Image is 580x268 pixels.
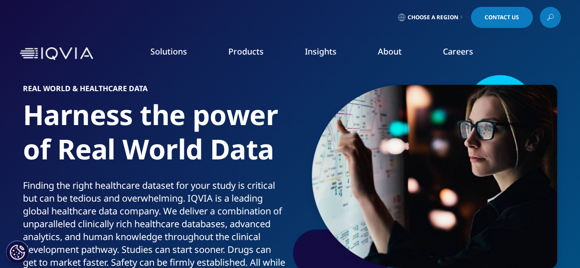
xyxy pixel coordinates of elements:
a: Careers [443,46,473,57]
a: Solutions [150,46,187,57]
span: Choose a Region [408,14,458,21]
a: Products [228,46,264,57]
a: Contact Us [471,7,533,28]
nav: Primary [97,32,561,75]
a: About [378,46,402,57]
h1: Harness the power of Real World Data [23,98,287,179]
h6: Real World & Healthcare Data [23,85,287,98]
img: 2054_young-woman-touching-big-digital-monitor.jpg [312,85,557,268]
a: Insights [305,46,337,57]
img: IQVIA Healthcare Information Technology and Pharma Clinical Research Company [20,47,93,60]
span: Contact Us [485,15,519,20]
button: Cookie Settings [6,241,29,263]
